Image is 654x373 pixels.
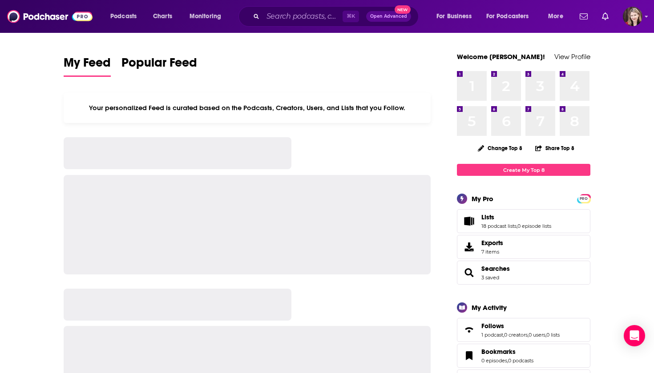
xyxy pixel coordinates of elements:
span: , [507,357,508,364]
span: Searches [457,261,590,285]
span: 7 items [481,249,503,255]
a: 0 episodes [481,357,507,364]
span: , [503,332,504,338]
div: Search podcasts, credits, & more... [247,6,427,27]
a: My Feed [64,55,111,77]
span: Monitoring [190,10,221,23]
span: Podcasts [110,10,137,23]
div: My Activity [472,303,507,312]
span: Open Advanced [370,14,407,19]
a: 0 creators [504,332,528,338]
a: 0 users [529,332,545,338]
span: PRO [578,195,589,202]
button: open menu [542,9,574,24]
a: Lists [481,213,551,221]
button: Share Top 8 [535,139,575,157]
span: Exports [481,239,503,247]
span: , [528,332,529,338]
span: ⌘ K [343,11,359,22]
button: open menu [430,9,483,24]
a: Bookmarks [460,349,478,362]
img: User Profile [623,7,642,26]
a: Show notifications dropdown [598,9,612,24]
button: open menu [104,9,148,24]
a: Popular Feed [121,55,197,77]
button: open menu [480,9,542,24]
a: 1 podcast [481,332,503,338]
span: Popular Feed [121,55,197,75]
a: PRO [578,195,589,202]
a: Searches [481,265,510,273]
input: Search podcasts, credits, & more... [263,9,343,24]
a: Follows [460,324,478,336]
span: My Feed [64,55,111,75]
a: Lists [460,215,478,227]
span: Lists [481,213,494,221]
div: Open Intercom Messenger [624,325,645,346]
a: Searches [460,266,478,279]
a: 0 podcasts [508,357,533,364]
a: 0 lists [546,332,560,338]
span: For Podcasters [486,10,529,23]
a: Charts [147,9,178,24]
span: Logged in as galaxygirl [623,7,642,26]
button: Change Top 8 [472,143,528,154]
button: open menu [183,9,233,24]
div: My Pro [472,194,493,203]
a: 3 saved [481,274,499,281]
a: Create My Top 8 [457,164,590,176]
img: Podchaser - Follow, Share and Rate Podcasts [7,8,93,25]
span: Follows [481,322,504,330]
span: More [548,10,563,23]
a: View Profile [554,52,590,61]
div: Your personalized Feed is curated based on the Podcasts, Creators, Users, and Lists that you Follow. [64,93,431,123]
a: Follows [481,322,560,330]
a: 18 podcast lists [481,223,517,229]
a: Bookmarks [481,348,533,356]
span: , [517,223,517,229]
span: Lists [457,209,590,233]
span: Follows [457,318,590,342]
span: , [545,332,546,338]
span: New [395,5,411,14]
span: Exports [460,241,478,253]
span: Bookmarks [481,348,516,356]
button: Open AdvancedNew [366,11,411,22]
span: Bookmarks [457,344,590,368]
a: Welcome [PERSON_NAME]! [457,52,545,61]
a: Show notifications dropdown [576,9,591,24]
span: Charts [153,10,172,23]
span: For Business [436,10,472,23]
a: 0 episode lists [517,223,551,229]
a: Exports [457,235,590,259]
button: Show profile menu [623,7,642,26]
